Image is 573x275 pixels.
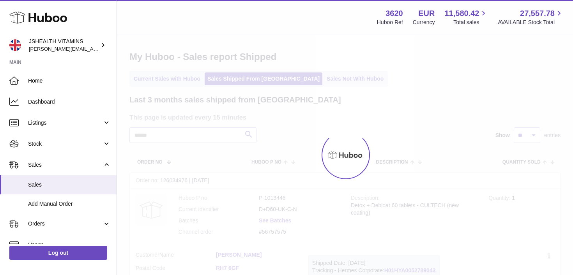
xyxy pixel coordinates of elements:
[386,8,403,19] strong: 3620
[28,200,111,208] span: Add Manual Order
[413,19,435,26] div: Currency
[29,38,99,53] div: JSHEALTH VITAMINS
[453,19,488,26] span: Total sales
[28,220,103,227] span: Orders
[377,19,403,26] div: Huboo Ref
[9,39,21,51] img: francesca@jshealthvitamins.com
[28,181,111,189] span: Sales
[444,8,479,19] span: 11,580.42
[29,46,156,52] span: [PERSON_NAME][EMAIL_ADDRESS][DOMAIN_NAME]
[9,246,107,260] a: Log out
[520,8,555,19] span: 27,557.78
[28,98,111,106] span: Dashboard
[444,8,488,26] a: 11,580.42 Total sales
[28,161,103,169] span: Sales
[28,119,103,127] span: Listings
[498,8,564,26] a: 27,557.78 AVAILABLE Stock Total
[418,8,435,19] strong: EUR
[28,77,111,85] span: Home
[28,140,103,148] span: Stock
[498,19,564,26] span: AVAILABLE Stock Total
[28,241,111,249] span: Usage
